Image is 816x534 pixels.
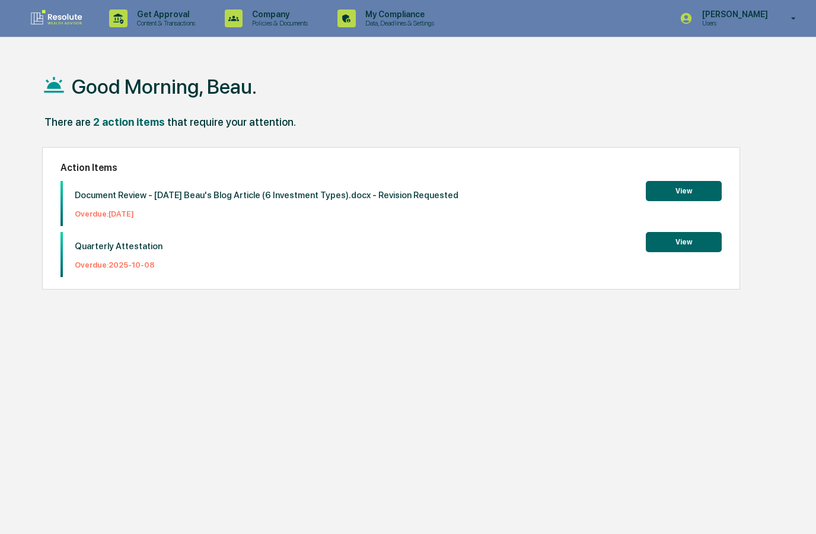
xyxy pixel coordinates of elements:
p: [PERSON_NAME] [693,9,774,19]
img: logo [28,9,85,28]
p: Overdue: 2025-10-08 [75,260,162,269]
p: Overdue: [DATE] [75,209,458,218]
p: Data, Deadlines & Settings [356,19,440,27]
p: Get Approval [128,9,201,19]
p: Quarterly Attestation [75,241,162,252]
a: View [646,236,722,247]
p: Policies & Documents [243,19,314,27]
p: My Compliance [356,9,440,19]
div: that require your attention. [167,116,296,128]
p: Document Review - [DATE] Beau's Blog Article (6 Investment Types).docx - Revision Requested [75,190,458,201]
div: There are [44,116,91,128]
button: View [646,181,722,201]
a: View [646,185,722,196]
p: Users [693,19,774,27]
button: View [646,232,722,252]
h1: Good Morning, Beau. [72,75,257,98]
p: Company [243,9,314,19]
p: Content & Transactions [128,19,201,27]
div: 2 action items [93,116,165,128]
h2: Action Items [60,162,722,173]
